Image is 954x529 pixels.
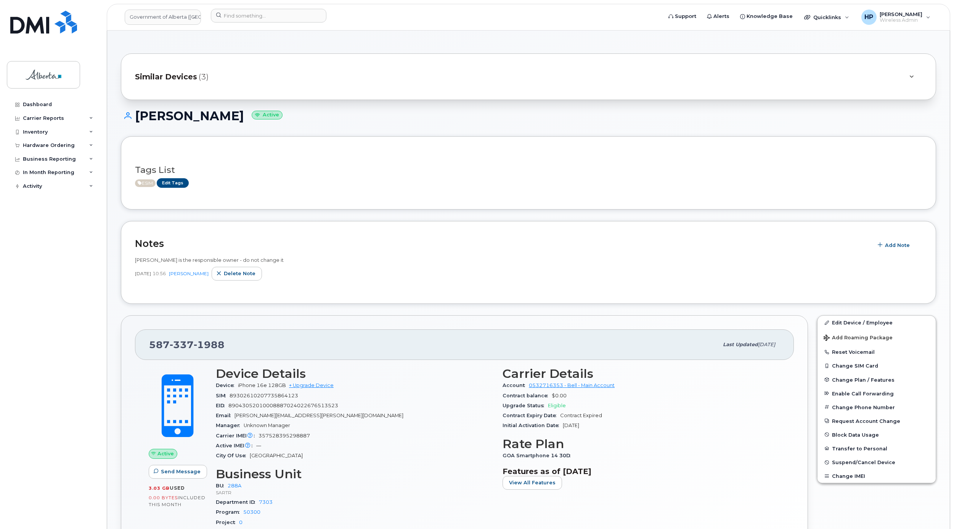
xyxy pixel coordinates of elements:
[239,519,243,525] a: 0
[503,367,780,381] h3: Carrier Details
[832,377,895,382] span: Change Plan / Features
[157,178,189,188] a: Edit Tags
[817,469,936,483] button: Change IMEI
[259,433,310,439] span: 357528395298887
[817,428,936,442] button: Block Data Usage
[560,413,602,418] span: Contract Expired
[723,342,758,347] span: Last updated
[230,393,298,398] span: 89302610207735864123
[153,270,166,277] span: 10:56
[509,479,556,486] span: View All Features
[216,489,493,496] p: SARTR
[244,423,290,428] span: Unknown Manager
[832,460,895,465] span: Suspend/Cancel Device
[817,414,936,428] button: Request Account Change
[216,382,238,388] span: Device
[252,111,283,119] small: Active
[212,267,262,281] button: Delete note
[194,339,225,350] span: 1988
[832,390,894,396] span: Enable Call Forwarding
[885,242,910,249] span: Add Note
[216,499,259,505] span: Department ID
[238,382,286,388] span: iPhone 16e 128GB
[563,423,579,428] span: [DATE]
[817,387,936,400] button: Enable Call Forwarding
[817,329,936,345] button: Add Roaming Package
[529,382,615,388] a: 0532716353 - Bell - Main Account
[135,238,869,249] h2: Notes
[216,433,259,439] span: Carrier IMEI
[817,455,936,469] button: Suspend/Cancel Device
[503,403,548,408] span: Upgrade Status
[234,413,403,418] span: [PERSON_NAME][EMAIL_ADDRESS][PERSON_NAME][DOMAIN_NAME]
[873,238,916,252] button: Add Note
[121,109,936,123] h1: [PERSON_NAME]
[216,393,230,398] span: SIM
[503,437,780,451] h3: Rate Plan
[170,485,185,491] span: used
[199,71,209,82] span: (3)
[149,465,207,479] button: Send Message
[161,468,201,475] span: Send Message
[149,339,225,350] span: 587
[135,270,151,277] span: [DATE]
[758,342,775,347] span: [DATE]
[216,519,239,525] span: Project
[135,165,922,175] h3: Tags List
[503,476,562,490] button: View All Features
[216,483,228,489] span: BU
[256,443,261,448] span: —
[817,442,936,455] button: Transfer to Personal
[503,393,552,398] span: Contract balance
[216,367,493,381] h3: Device Details
[216,467,493,481] h3: Business Unit
[503,423,563,428] span: Initial Activation Date
[216,509,243,515] span: Program
[250,453,303,458] span: [GEOGRAPHIC_DATA]
[170,339,194,350] span: 337
[216,423,244,428] span: Manager
[817,345,936,359] button: Reset Voicemail
[149,495,178,500] span: 0.00 Bytes
[149,485,170,491] span: 3.03 GB
[135,179,156,187] span: Active
[817,316,936,329] a: Edit Device / Employee
[216,403,228,408] span: EID
[135,257,284,263] span: [PERSON_NAME] is the responsible owner - do not change it
[552,393,567,398] span: $0.00
[817,373,936,387] button: Change Plan / Features
[216,443,256,448] span: Active IMEI
[243,509,260,515] a: 50300
[216,453,250,458] span: City Of Use
[224,270,255,277] span: Delete note
[135,71,197,82] span: Similar Devices
[817,400,936,414] button: Change Phone Number
[228,403,338,408] span: 89043052010008887024022676513523
[228,483,241,489] a: 288A
[548,403,566,408] span: Eligible
[259,499,273,505] a: 7303
[503,453,574,458] span: GOA Smartphone 14 30D
[503,382,529,388] span: Account
[503,467,780,476] h3: Features as of [DATE]
[817,359,936,373] button: Change SIM Card
[503,413,560,418] span: Contract Expiry Date
[289,382,334,388] a: + Upgrade Device
[169,271,209,276] a: [PERSON_NAME]
[824,335,893,342] span: Add Roaming Package
[157,450,174,457] span: Active
[216,413,234,418] span: Email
